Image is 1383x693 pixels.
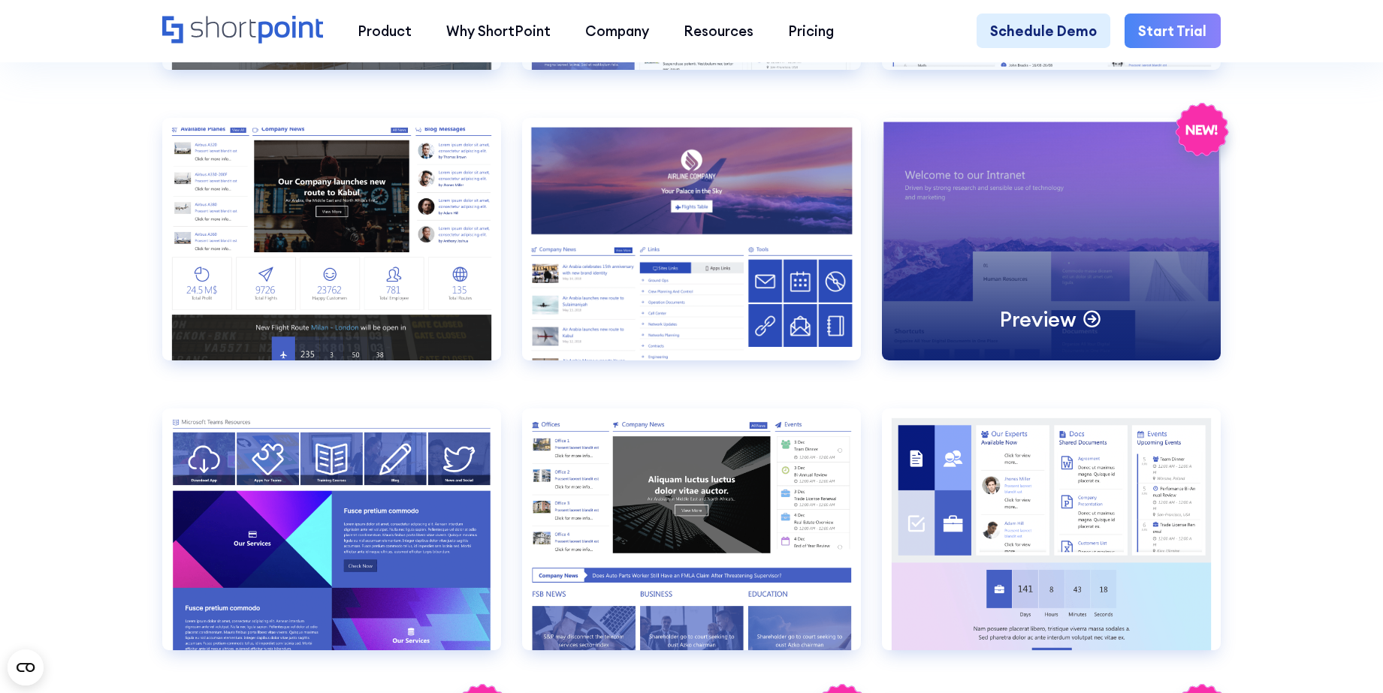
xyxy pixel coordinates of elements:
div: Pricing [788,21,834,42]
a: Schedule Demo [977,14,1111,48]
a: HR 1 [162,408,501,678]
iframe: Chat Widget [1308,621,1383,693]
div: Resources [684,21,753,42]
a: Why ShortPoint [429,14,568,48]
a: Enterprise 1Preview [882,118,1221,387]
div: Why ShortPoint [446,21,551,42]
a: Product [340,14,429,48]
a: Pricing [771,14,851,48]
a: Start Trial [1125,14,1221,48]
a: Company [568,14,666,48]
a: Home [162,16,323,46]
a: HR 3 [882,408,1221,678]
p: Preview [1000,306,1077,333]
a: Employees Directory 3 [162,118,501,387]
div: Product [358,21,412,42]
div: Company [585,21,649,42]
a: HR 2 [522,408,861,678]
button: Open CMP widget [8,649,44,685]
a: Resources [666,14,771,48]
a: Employees Directory 4 [522,118,861,387]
